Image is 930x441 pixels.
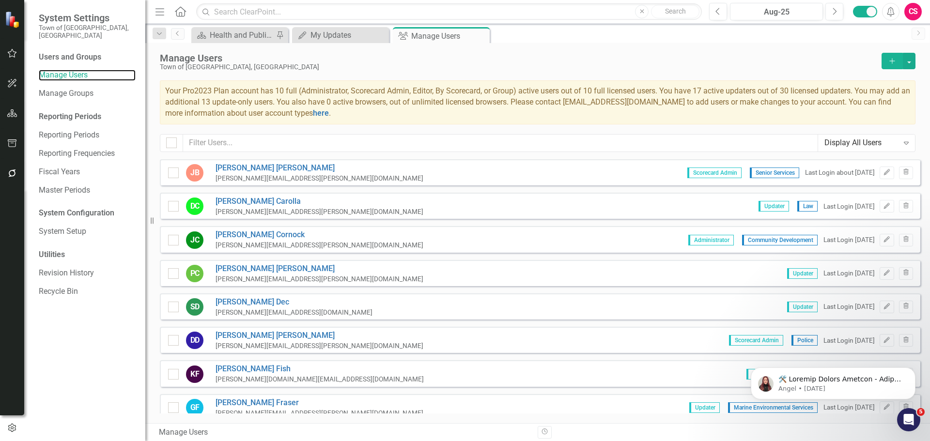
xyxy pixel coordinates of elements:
[736,347,930,415] iframe: Intercom notifications message
[186,399,203,416] div: GF
[216,229,423,241] a: [PERSON_NAME] Cornock
[39,88,136,99] a: Manage Groups
[183,134,818,152] input: Filter Users...
[39,130,136,141] a: Reporting Periods
[216,308,372,317] div: [PERSON_NAME][EMAIL_ADDRESS][DOMAIN_NAME]
[665,7,686,15] span: Search
[186,365,203,383] div: KF
[186,298,203,316] div: SD
[216,174,423,183] div: [PERSON_NAME][EMAIL_ADDRESS][PERSON_NAME][DOMAIN_NAME]
[39,12,136,24] span: System Settings
[651,5,699,18] button: Search
[216,375,424,384] div: [PERSON_NAME][DOMAIN_NAME][EMAIL_ADDRESS][DOMAIN_NAME]
[791,335,818,346] span: Police
[787,302,818,312] span: Updater
[39,111,136,122] div: Reporting Periods
[39,226,136,237] a: System Setup
[39,185,136,196] a: Master Periods
[186,164,203,182] div: JB
[39,52,136,63] div: Users and Groups
[805,168,875,177] div: Last Login about [DATE]
[216,341,423,350] div: [PERSON_NAME][EMAIL_ADDRESS][PERSON_NAME][DOMAIN_NAME]
[411,30,487,42] div: Manage Users
[313,108,329,118] a: here
[216,241,423,250] div: [PERSON_NAME][EMAIL_ADDRESS][PERSON_NAME][DOMAIN_NAME]
[216,163,423,174] a: [PERSON_NAME] [PERSON_NAME]
[216,263,423,274] a: [PERSON_NAME] [PERSON_NAME]
[797,201,818,212] span: Law
[216,397,423,409] a: [PERSON_NAME] Fraser
[730,3,823,20] button: Aug-25
[310,29,387,41] div: My Updates
[917,408,925,416] span: 5
[733,6,820,18] div: Aug-25
[39,249,136,260] div: Utilities
[687,167,742,178] span: Scorecard Admin
[728,402,818,413] span: Marine Environmental Services
[294,29,387,41] a: My Updates
[904,3,922,20] button: CS
[688,235,734,245] span: Administrator
[824,137,899,149] div: Display All Users
[823,235,875,244] div: Last Login [DATE]
[186,198,203,215] div: DC
[186,265,203,282] div: PC
[196,3,702,20] input: Search ClearPoint...
[210,29,274,41] div: Health and Public Safety
[165,86,910,118] span: Your Pro2023 Plan account has 10 full (Administrator, Scorecard Admin, Editor, By Scorecard, or G...
[689,402,720,413] span: Updater
[194,29,274,41] a: Health and Public Safety
[787,268,818,279] span: Updater
[160,63,877,71] div: Town of [GEOGRAPHIC_DATA], [GEOGRAPHIC_DATA]
[39,286,136,297] a: Recycle Bin
[823,302,875,311] div: Last Login [DATE]
[216,409,423,418] div: [PERSON_NAME][EMAIL_ADDRESS][PERSON_NAME][DOMAIN_NAME]
[186,231,203,249] div: JC
[216,364,424,375] a: [PERSON_NAME] Fish
[216,207,423,216] div: [PERSON_NAME][EMAIL_ADDRESS][PERSON_NAME][DOMAIN_NAME]
[742,235,818,245] span: Community Development
[5,11,22,28] img: ClearPoint Strategy
[759,201,789,212] span: Updater
[216,274,423,284] div: [PERSON_NAME][EMAIL_ADDRESS][PERSON_NAME][DOMAIN_NAME]
[823,336,875,345] div: Last Login [DATE]
[39,70,136,81] a: Manage Users
[729,335,783,346] span: Scorecard Admin
[750,167,799,178] span: Senior Services
[39,148,136,159] a: Reporting Frequencies
[39,208,136,219] div: System Configuration
[897,408,920,431] iframe: Intercom live chat
[216,330,423,341] a: [PERSON_NAME] [PERSON_NAME]
[159,427,530,438] div: Manage Users
[39,167,136,178] a: Fiscal Years
[216,196,423,207] a: [PERSON_NAME] Carolla
[216,297,372,308] a: [PERSON_NAME] Dec
[823,269,875,278] div: Last Login [DATE]
[160,53,877,63] div: Manage Users
[39,24,136,40] small: Town of [GEOGRAPHIC_DATA], [GEOGRAPHIC_DATA]
[39,268,136,279] a: Revision History
[823,202,875,211] div: Last Login [DATE]
[186,332,203,349] div: DD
